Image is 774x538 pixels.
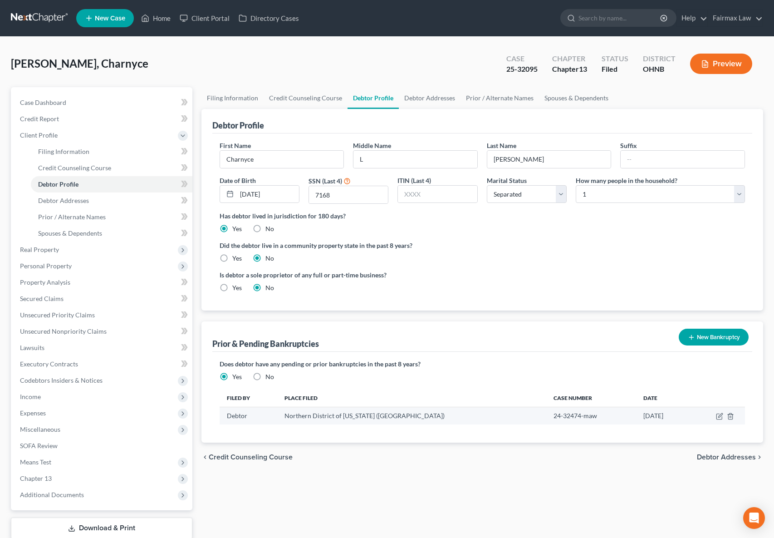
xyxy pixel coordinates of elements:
[679,329,749,346] button: New Bankruptcy
[20,360,78,368] span: Executory Contracts
[309,176,342,186] label: SSN (Last 4)
[552,64,587,74] div: Chapter
[546,389,636,407] th: Case Number
[212,338,319,349] div: Prior & Pending Bankruptcies
[220,176,256,185] label: Date of Birth
[13,356,192,372] a: Executory Contracts
[578,10,661,26] input: Search by name...
[397,176,431,185] label: ITIN (Last 4)
[579,64,587,73] span: 13
[546,407,636,424] td: 24-32474-maw
[220,211,745,221] label: Has debtor lived in jurisdiction for 180 days?
[20,409,46,417] span: Expenses
[20,442,58,449] span: SOFA Review
[708,10,763,26] a: Fairmax Law
[20,115,59,123] span: Credit Report
[95,15,125,22] span: New Case
[277,407,546,424] td: Northern District of [US_STATE] ([GEOGRAPHIC_DATA])
[13,94,192,111] a: Case Dashboard
[220,270,478,280] label: Is debtor a sole proprietor of any full or part-time business?
[234,10,304,26] a: Directory Cases
[220,359,745,369] label: Does debtor have any pending or prior bankruptcies in the past 8 years?
[460,87,539,109] a: Prior / Alternate Names
[602,64,628,74] div: Filed
[212,120,264,131] div: Debtor Profile
[220,151,344,168] input: --
[237,186,299,203] input: MM/DD/YYYY
[20,278,70,286] span: Property Analysis
[38,180,78,188] span: Debtor Profile
[576,176,677,185] label: How many people in the household?
[31,160,192,176] a: Credit Counseling Course
[220,241,745,250] label: Did the debtor live in a community property state in the past 8 years?
[20,491,84,499] span: Additional Documents
[31,176,192,192] a: Debtor Profile
[353,141,391,150] label: Middle Name
[399,87,460,109] a: Debtor Addresses
[38,148,89,155] span: Filing Information
[13,438,192,454] a: SOFA Review
[137,10,175,26] a: Home
[13,274,192,291] a: Property Analysis
[690,54,752,74] button: Preview
[13,291,192,307] a: Secured Claims
[20,474,52,482] span: Chapter 13
[506,64,538,74] div: 25-32095
[265,224,274,233] label: No
[20,376,103,384] span: Codebtors Insiders & Notices
[38,213,106,221] span: Prior / Alternate Names
[636,389,689,407] th: Date
[232,372,242,381] label: Yes
[38,197,89,204] span: Debtor Addresses
[643,64,676,74] div: OHNB
[220,407,278,424] td: Debtor
[38,229,102,237] span: Spouses & Dependents
[201,454,209,461] i: chevron_left
[602,54,628,64] div: Status
[209,454,293,461] span: Credit Counseling Course
[20,246,59,253] span: Real Property
[277,389,546,407] th: Place Filed
[232,224,242,233] label: Yes
[31,192,192,209] a: Debtor Addresses
[175,10,234,26] a: Client Portal
[487,151,611,168] input: --
[353,151,477,168] input: M.I
[38,164,111,172] span: Credit Counseling Course
[309,186,388,203] input: XXXX
[13,323,192,340] a: Unsecured Nonpriority Claims
[13,307,192,323] a: Unsecured Priority Claims
[506,54,538,64] div: Case
[265,254,274,263] label: No
[20,311,95,319] span: Unsecured Priority Claims
[743,507,765,529] div: Open Intercom Messenger
[756,454,763,461] i: chevron_right
[620,141,637,150] label: Suffix
[264,87,348,109] a: Credit Counseling Course
[13,111,192,127] a: Credit Report
[697,454,756,461] span: Debtor Addresses
[552,54,587,64] div: Chapter
[13,340,192,356] a: Lawsuits
[201,87,264,109] a: Filing Information
[487,176,527,185] label: Marital Status
[201,454,293,461] button: chevron_left Credit Counseling Course
[20,458,51,466] span: Means Test
[677,10,707,26] a: Help
[20,131,58,139] span: Client Profile
[220,141,251,150] label: First Name
[20,425,60,433] span: Miscellaneous
[621,151,745,168] input: --
[232,283,242,292] label: Yes
[539,87,614,109] a: Spouses & Dependents
[20,344,44,351] span: Lawsuits
[398,186,477,203] input: XXXX
[20,393,41,400] span: Income
[20,99,66,106] span: Case Dashboard
[697,454,763,461] button: Debtor Addresses chevron_right
[265,283,274,292] label: No
[11,57,148,70] span: [PERSON_NAME], Charnyce
[265,372,274,381] label: No
[20,327,107,335] span: Unsecured Nonpriority Claims
[31,225,192,242] a: Spouses & Dependents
